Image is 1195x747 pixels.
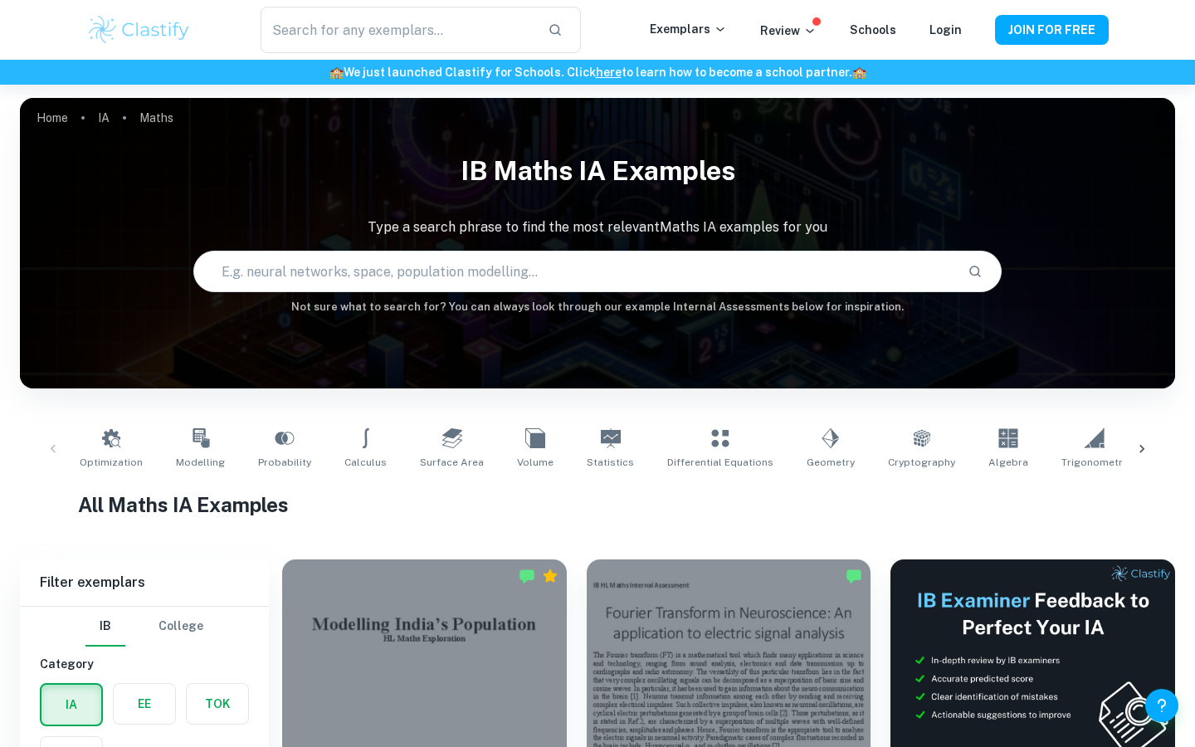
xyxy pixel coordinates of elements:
img: Marked [846,568,862,584]
button: College [159,607,203,647]
h6: Not sure what to search for? You can always look through our example Internal Assessments below f... [20,299,1175,315]
h6: Filter exemplars [20,559,269,606]
p: Exemplars [650,20,727,38]
span: 🏫 [329,66,344,79]
span: Optimization [80,455,143,470]
button: Help and Feedback [1145,689,1178,722]
span: Volume [517,455,554,470]
button: EE [114,684,175,724]
a: Schools [850,23,896,37]
a: Login [929,23,962,37]
p: Maths [139,109,173,127]
span: Statistics [587,455,634,470]
span: Surface Area [420,455,484,470]
span: Cryptography [888,455,955,470]
span: Geometry [807,455,855,470]
button: IB [85,607,125,647]
h6: Category [40,655,249,673]
p: Type a search phrase to find the most relevant Maths IA examples for you [20,217,1175,237]
div: Filter type choice [85,607,203,647]
span: Probability [258,455,311,470]
span: Differential Equations [667,455,773,470]
span: 🏫 [852,66,866,79]
h6: We just launched Clastify for Schools. Click to learn how to become a school partner. [3,63,1192,81]
img: Marked [519,568,535,584]
button: Search [961,257,989,286]
p: Review [760,22,817,40]
span: Algebra [988,455,1028,470]
span: Trigonometry [1061,455,1128,470]
span: Modelling [176,455,225,470]
h1: IB Maths IA examples [20,144,1175,198]
input: E.g. neural networks, space, population modelling... [194,248,954,295]
a: here [596,66,622,79]
div: Premium [542,568,558,584]
button: TOK [187,684,248,724]
input: Search for any exemplars... [261,7,534,53]
img: Clastify logo [86,13,192,46]
a: Home [37,106,68,129]
h1: All Maths IA Examples [78,490,1118,520]
button: IA [41,685,101,725]
button: JOIN FOR FREE [995,15,1109,45]
a: IA [98,106,110,129]
span: Calculus [344,455,387,470]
